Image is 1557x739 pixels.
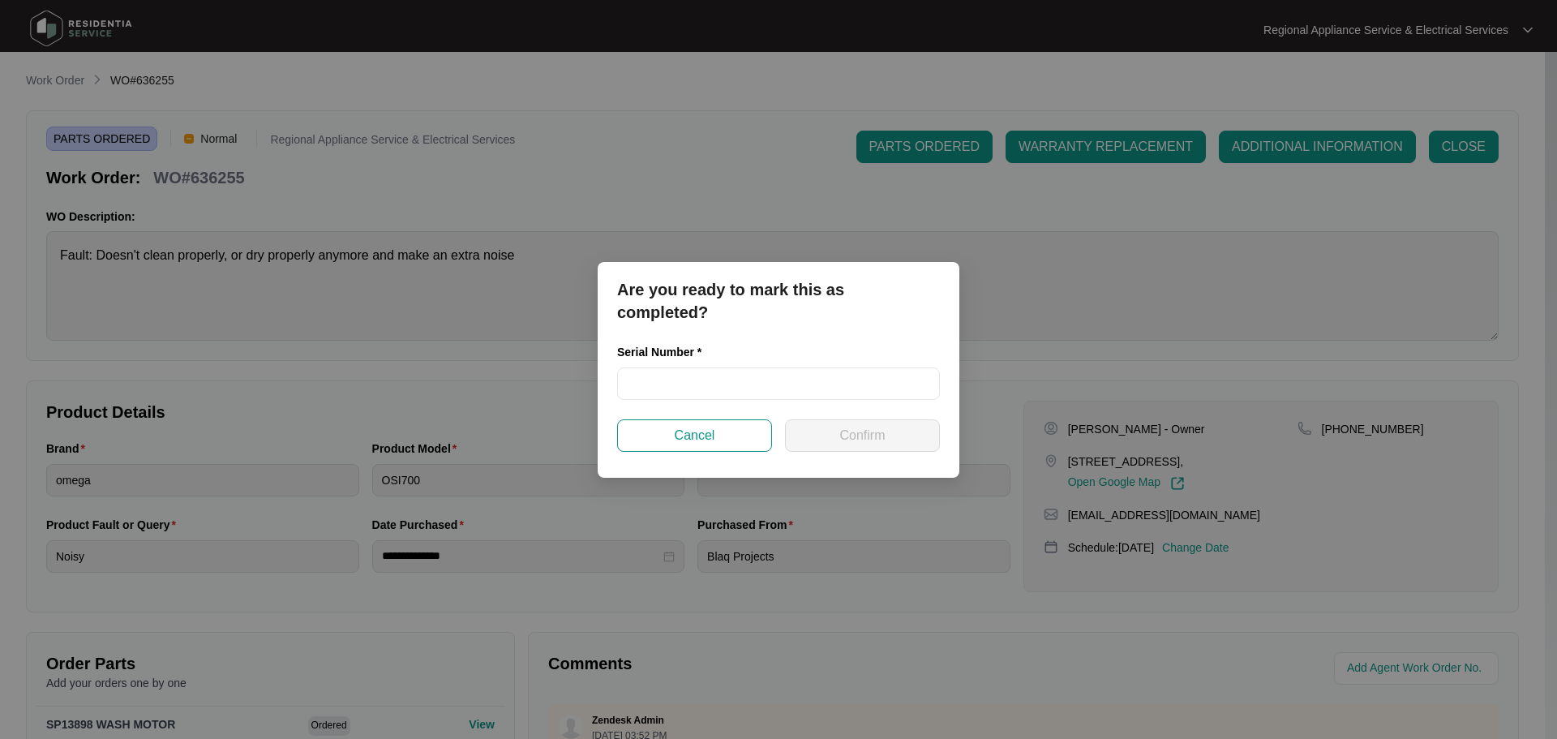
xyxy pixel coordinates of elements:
[617,419,772,452] button: Cancel
[617,344,714,360] label: Serial Number *
[617,301,940,324] p: completed?
[675,426,715,445] span: Cancel
[617,278,940,301] p: Are you ready to mark this as
[785,419,940,452] button: Confirm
